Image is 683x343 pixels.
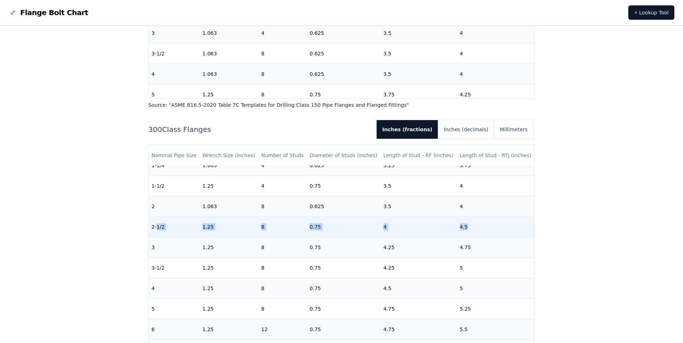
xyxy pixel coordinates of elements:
[457,298,535,319] td: 5.25
[9,8,17,17] img: Flange Bolt Chart Logo
[628,5,674,20] a: ⚡ Lookup Tool
[307,319,381,339] td: 0.75
[199,175,258,196] td: 1.25
[307,175,381,196] td: 0.75
[149,196,200,216] td: 2
[307,257,381,278] td: 0.75
[381,298,457,319] td: 4.75
[438,120,494,139] button: Inches (decimals)
[381,257,457,278] td: 4.25
[199,278,258,298] td: 1.25
[457,196,535,216] td: 4
[20,8,88,18] span: Flange Bolt Chart
[149,216,200,237] td: 2-1/2
[307,298,381,319] td: 0.75
[381,64,457,84] td: 3.5
[307,196,381,216] td: 0.625
[199,216,258,237] td: 1.25
[258,64,307,84] td: 8
[258,216,307,237] td: 8
[149,44,200,64] td: 3-1/2
[457,145,535,165] th: Length of Stud - RTJ (inches)
[381,145,457,165] th: Length of Stud - RF (inches)
[377,120,438,139] button: Inches (fractions)
[258,44,307,64] td: 8
[381,175,457,196] td: 3.5
[199,196,258,216] td: 1.063
[381,84,457,105] td: 3.75
[307,44,381,64] td: 0.625
[199,84,258,105] td: 1.25
[149,257,200,278] td: 3-1/2
[199,319,258,339] td: 1.25
[258,257,307,278] td: 8
[457,84,535,105] td: 4.25
[149,84,200,105] td: 5
[381,319,457,339] td: 4.75
[199,44,258,64] td: 1.063
[199,145,258,165] th: Wrench Size (inches)
[307,145,381,165] th: Diameter of Studs (inches)
[381,196,457,216] td: 3.5
[307,237,381,257] td: 0.75
[149,175,200,196] td: 1-1/2
[258,278,307,298] td: 8
[381,216,457,237] td: 4
[307,278,381,298] td: 0.75
[307,23,381,44] td: 0.625
[457,175,535,196] td: 4
[307,216,381,237] td: 0.75
[258,196,307,216] td: 8
[199,237,258,257] td: 1.25
[149,64,200,84] td: 4
[199,64,258,84] td: 1.063
[457,216,535,237] td: 4.5
[199,23,258,44] td: 1.063
[258,237,307,257] td: 8
[149,298,200,319] td: 5
[258,145,307,165] th: Number of Studs
[149,237,200,257] td: 3
[457,44,535,64] td: 4
[381,237,457,257] td: 4.25
[258,175,307,196] td: 4
[148,124,371,134] h2: 300 Class Flanges
[381,44,457,64] td: 3.5
[149,319,200,339] td: 6
[149,145,200,165] th: Nominal Pipe Size
[258,319,307,339] td: 12
[381,278,457,298] td: 4.5
[149,23,200,44] td: 3
[457,278,535,298] td: 5
[457,64,535,84] td: 4
[381,23,457,44] td: 3.5
[258,84,307,105] td: 8
[148,101,535,109] p: Source: " ASME B16.5-2020 Table 7C Templates for Drilling Class 150 Pipe Flanges and Flanged Fitt...
[258,23,307,44] td: 4
[307,64,381,84] td: 0.625
[457,257,535,278] td: 5
[149,278,200,298] td: 4
[457,237,535,257] td: 4.75
[258,298,307,319] td: 8
[494,120,533,139] button: Millimeters
[199,257,258,278] td: 1.25
[199,298,258,319] td: 1.25
[9,8,88,18] a: Flange Bolt Chart LogoFlange Bolt Chart
[457,23,535,44] td: 4
[307,84,381,105] td: 0.75
[457,319,535,339] td: 5.5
